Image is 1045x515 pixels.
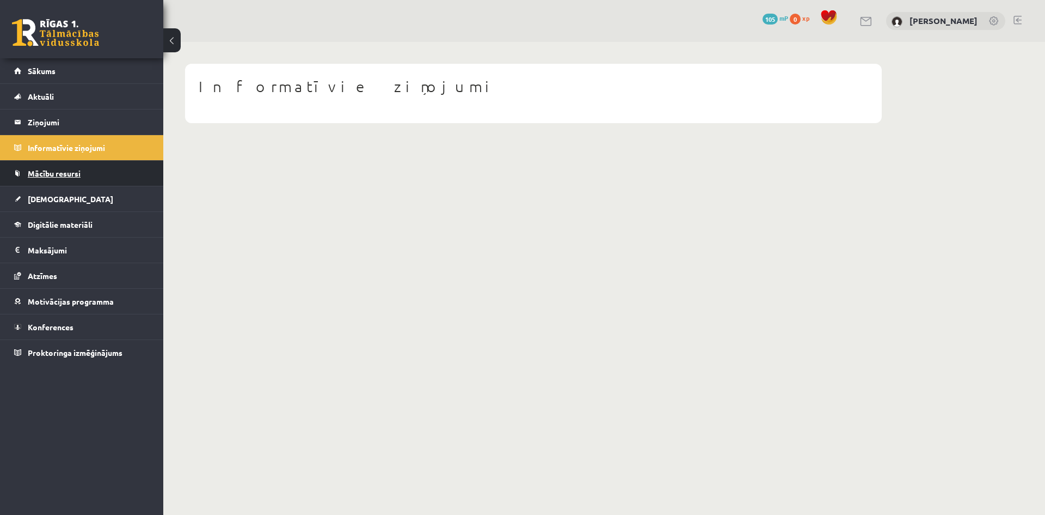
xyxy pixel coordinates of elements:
[28,220,93,229] span: Digitālie materiāli
[14,135,150,160] a: Informatīvie ziņojumi
[28,168,81,178] span: Mācību resursi
[28,66,56,76] span: Sākums
[28,322,73,332] span: Konferences
[28,110,150,135] legend: Ziņojumi
[14,84,150,109] a: Aktuāli
[790,14,801,25] span: 0
[14,263,150,288] a: Atzīmes
[909,15,978,26] a: [PERSON_NAME]
[790,14,815,22] a: 0 xp
[14,289,150,314] a: Motivācijas programma
[14,58,150,83] a: Sākums
[763,14,778,25] span: 105
[12,19,99,46] a: Rīgas 1. Tālmācības vidusskola
[14,314,150,340] a: Konferences
[892,16,902,27] img: Aleks Netlavs
[14,186,150,211] a: [DEMOGRAPHIC_DATA]
[28,135,150,160] legend: Informatīvie ziņojumi
[28,238,150,263] legend: Maksājumi
[763,14,788,22] a: 105 mP
[14,212,150,237] a: Digitālie materiāli
[802,14,809,22] span: xp
[28,194,113,204] span: [DEMOGRAPHIC_DATA]
[28,296,114,306] span: Motivācijas programma
[28,348,122,358] span: Proktoringa izmēģinājums
[199,77,868,96] h1: Informatīvie ziņojumi
[14,340,150,365] a: Proktoringa izmēģinājums
[14,110,150,135] a: Ziņojumi
[14,161,150,186] a: Mācību resursi
[779,14,788,22] span: mP
[14,238,150,263] a: Maksājumi
[28,271,57,281] span: Atzīmes
[28,92,54,101] span: Aktuāli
